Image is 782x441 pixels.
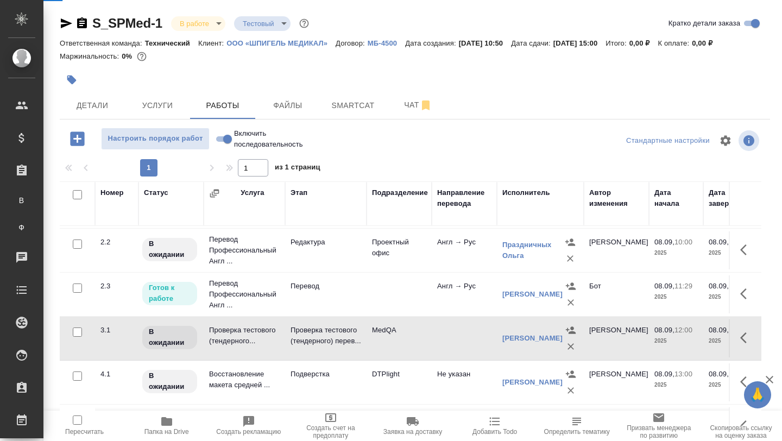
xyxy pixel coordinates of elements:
[234,128,303,150] span: Включить последовательность
[289,411,371,441] button: Создать счет на предоплату
[171,16,225,31] div: В работе
[511,39,553,47] p: Дата сдачи:
[125,411,207,441] button: Папка на Drive
[383,428,442,436] span: Заявка на доставку
[618,411,700,441] button: Призвать менеджера по развитию
[226,38,336,47] a: ООО «ШПИГЕЛЬ МЕДИКАЛ»
[204,273,285,316] td: Перевод Профессиональный Англ ...
[459,39,512,47] p: [DATE] 10:50
[60,17,73,30] button: Скопировать ссылку для ЯМессенджера
[712,128,739,154] span: Настроить таблицу
[562,234,578,250] button: Назначить
[367,319,432,357] td: MedQA
[327,99,379,112] span: Smartcat
[654,380,698,390] p: 2025
[606,39,629,47] p: Итого:
[654,292,698,303] p: 2025
[748,383,767,406] span: 🙏
[432,363,497,401] td: Не указан
[563,366,579,382] button: Назначить
[367,363,432,401] td: DTPlight
[734,281,760,307] button: Здесь прячутся важные кнопки
[100,369,133,380] div: 4.1
[392,98,444,112] span: Чат
[654,336,698,346] p: 2025
[432,231,497,269] td: Англ → Рус
[629,39,658,47] p: 0,00 ₽
[122,52,135,60] p: 0%
[198,39,226,47] p: Клиент:
[562,250,578,267] button: Удалить
[437,187,491,209] div: Направление перевода
[241,187,264,198] div: Услуга
[707,424,775,439] span: Скопировать ссылку на оценку заказа
[65,428,104,436] span: Пересчитать
[14,195,30,206] span: В
[141,281,198,306] div: Исполнитель может приступить к работе
[654,370,674,378] p: 08.09,
[291,237,361,248] p: Редактура
[135,49,149,64] button: 1726.40 RUB;
[100,187,124,198] div: Номер
[709,248,752,259] p: 2025
[367,231,432,269] td: Проектный офис
[502,187,550,198] div: Исполнитель
[709,326,729,334] p: 08.09,
[734,369,760,395] button: Здесь прячутся важные кнопки
[700,411,782,441] button: Скопировать ссылку на оценку заказа
[709,282,729,290] p: 08.09,
[502,290,563,298] a: [PERSON_NAME]
[149,326,191,348] p: В ожидании
[502,241,552,260] a: Праздничных Ольга
[149,238,191,260] p: В ожидании
[744,381,771,408] button: 🙏
[674,238,692,246] p: 10:00
[502,334,563,342] a: [PERSON_NAME]
[100,325,133,336] div: 3.1
[291,187,307,198] div: Этап
[141,237,198,262] div: Исполнитель назначен, приступать к работе пока рано
[368,38,405,47] a: МБ-4500
[100,281,133,292] div: 2.3
[674,282,692,290] p: 11:29
[654,238,674,246] p: 08.09,
[584,231,649,269] td: [PERSON_NAME]
[144,428,189,436] span: Папка на Drive
[709,336,752,346] p: 2025
[75,17,89,30] button: Скопировать ссылку
[709,380,752,390] p: 2025
[197,99,249,112] span: Работы
[131,99,184,112] span: Услуги
[141,325,198,350] div: Исполнитель назначен, приступать к работе пока рано
[101,128,210,150] button: Настроить порядок работ
[144,187,168,198] div: Статус
[216,428,281,436] span: Создать рекламацию
[371,411,453,441] button: Заявка на доставку
[226,39,336,47] p: ООО «ШПИГЕЛЬ МЕДИКАЛ»
[709,292,752,303] p: 2025
[372,187,428,198] div: Подразделение
[14,222,30,233] span: Ф
[419,99,432,112] svg: Отписаться
[563,382,579,399] button: Удалить
[145,39,198,47] p: Технический
[149,370,191,392] p: В ожидании
[432,275,497,313] td: Англ → Рус
[60,68,84,92] button: Добавить тэг
[472,428,517,436] span: Добавить Todo
[536,411,618,441] button: Определить тематику
[296,424,365,439] span: Создать счет на предоплату
[8,217,35,238] a: Ф
[291,369,361,380] p: Подверстка
[654,187,698,209] div: Дата начала
[43,411,125,441] button: Пересчитать
[291,281,361,292] p: Перевод
[563,278,579,294] button: Назначить
[204,319,285,357] td: Проверка тестового (тендерного...
[658,39,692,47] p: К оплате:
[368,39,405,47] p: МБ-4500
[8,190,35,211] a: В
[107,133,204,145] span: Настроить порядок работ
[66,99,118,112] span: Детали
[674,370,692,378] p: 13:00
